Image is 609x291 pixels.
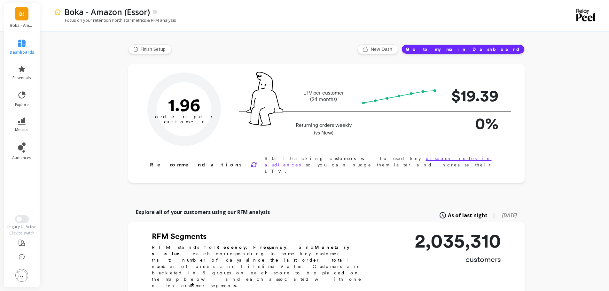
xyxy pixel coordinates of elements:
p: Boka - Amazon (Essor) [10,23,34,28]
b: Recency [216,245,246,250]
img: profile picture [15,269,28,282]
h2: RFM Segments [152,231,369,241]
tspan: orders per [155,114,213,119]
b: Frequency [253,245,286,250]
p: Returning orders weekly (vs New) [294,121,354,137]
span: As of last night [448,211,488,219]
span: explore [15,102,29,107]
p: RFM stands for , , and , each corresponding to some key customer trait: number of days since the ... [152,244,369,289]
span: dashboards [10,50,34,55]
p: Start tracking customers who used key so you can nudge them later and increase their LTV. [265,155,504,174]
p: Boka - Amazon (Essor) [65,6,150,17]
p: Focus on your retention north star metrics & RFM analysis [54,17,176,23]
p: Recommendations [150,161,243,169]
span: | [493,211,496,219]
p: LTV per customer (24 months) [294,90,354,103]
img: pal seatted on line [246,72,283,126]
p: Explore all of your customers using our RFM analysis [136,208,270,216]
button: Finish Setup [128,44,172,54]
button: New Dash [357,44,398,54]
span: metrics [15,127,28,132]
span: New Dash [371,46,394,52]
p: $19.39 [447,84,498,108]
div: Click to switch [3,231,41,236]
span: B( [19,10,24,18]
img: header icon [54,8,61,16]
text: 1.96 [168,94,200,115]
span: audiences [12,155,31,160]
button: Go to my main Dashboard [402,44,525,54]
p: 0% [447,111,498,135]
div: Legacy UI Active [3,224,41,229]
tspan: customer [164,119,204,125]
span: Finish Setup [140,46,168,52]
p: 2,035,310 [415,231,501,250]
button: Switch to New UI [15,215,29,223]
span: [DATE] [502,212,517,219]
span: essentials [12,75,31,80]
p: customers [415,254,501,264]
